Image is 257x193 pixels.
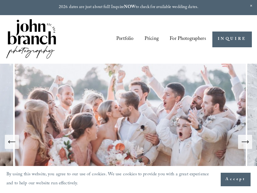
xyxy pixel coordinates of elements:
[212,32,252,47] a: INQUIRE
[6,170,214,188] p: By using this website, you agree to our use of cookies. We use cookies to provide you with a grea...
[226,176,246,183] span: Accept
[170,34,206,45] a: folder dropdown
[5,18,57,61] img: John Branch IV Photography
[116,34,133,45] a: Portfolio
[221,173,251,186] button: Accept
[145,34,159,45] a: Pricing
[238,135,252,149] button: Next Slide
[5,135,19,149] button: Previous Slide
[170,34,206,44] span: For Photographers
